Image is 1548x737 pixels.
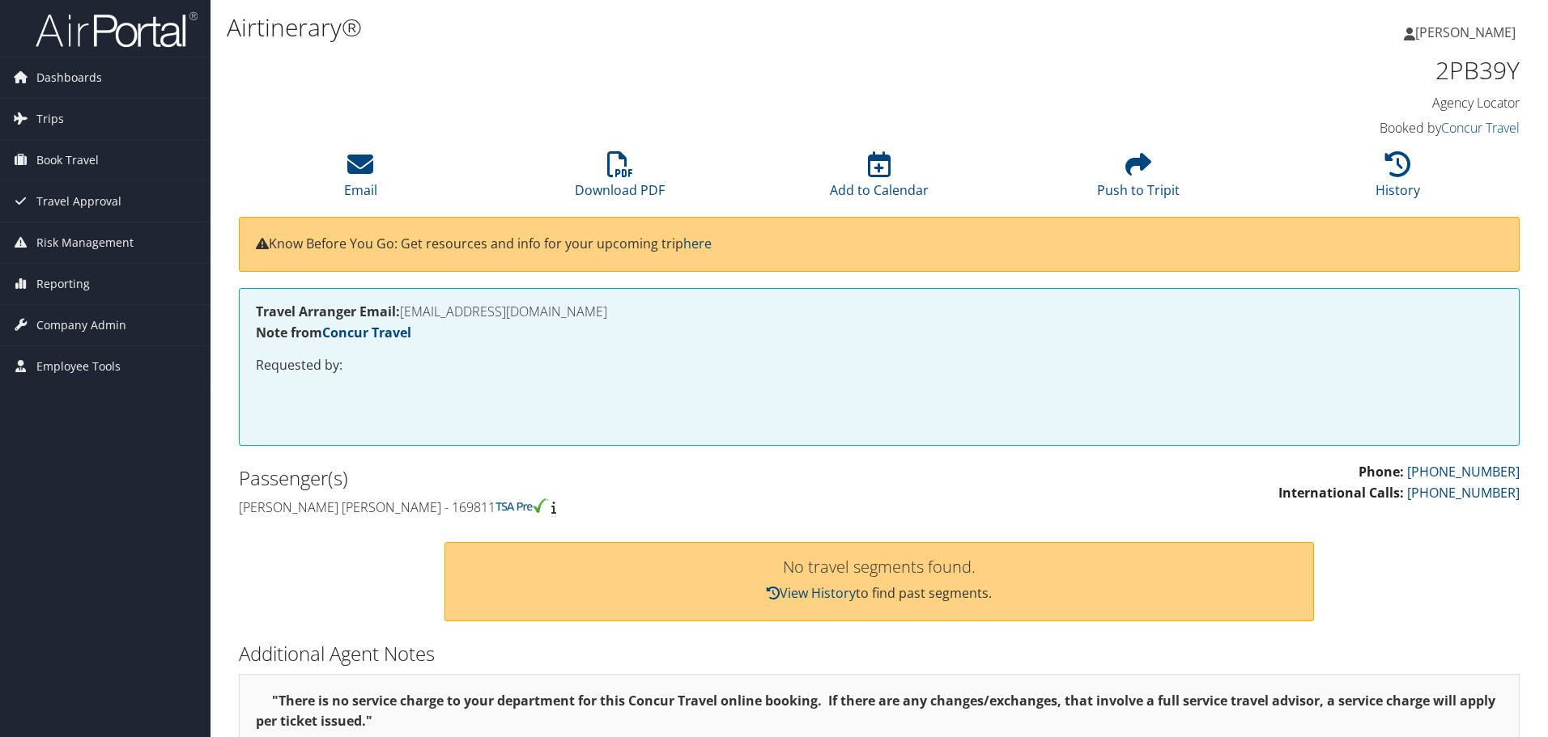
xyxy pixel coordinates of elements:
strong: Phone: [1359,463,1404,481]
span: Book Travel [36,140,99,180]
img: airportal-logo.png [36,11,198,49]
img: tsa-precheck.png [495,498,548,513]
h3: No travel segments found. [461,559,1298,575]
strong: "There is no service charge to your department for this Concur Travel online booking. If there ar... [256,692,1495,731]
span: Dashboards [36,57,102,98]
h2: Additional Agent Notes [239,640,1520,667]
span: Risk Management [36,222,134,263]
p: Requested by: [256,355,1503,376]
a: Email [344,160,377,199]
a: [PHONE_NUMBER] [1407,484,1520,502]
h4: [EMAIL_ADDRESS][DOMAIN_NAME] [256,305,1503,318]
span: Trips [36,99,64,139]
a: Concur Travel [322,324,411,341]
h4: Agency Locator [1218,94,1520,112]
span: Company Admin [36,305,126,345]
a: [PERSON_NAME] [1404,8,1532,57]
a: [PHONE_NUMBER] [1407,463,1520,481]
h4: [PERSON_NAME] [PERSON_NAME] - 169811 [239,498,867,516]
strong: Note from [256,324,411,341]
a: Concur Travel [1441,119,1520,137]
span: Travel Approval [36,181,121,222]
a: History [1376,160,1420,199]
span: [PERSON_NAME] [1415,23,1516,41]
strong: International Calls: [1278,484,1404,502]
strong: Travel Arranger Email: [256,303,400,320]
span: Employee Tools [36,346,121,387]
a: View History [767,584,856,602]
h1: Airtinerary® [227,11,1097,44]
span: Reporting [36,264,90,304]
a: Add to Calendar [830,160,929,199]
h2: Passenger(s) [239,464,867,492]
a: Push to Tripit [1097,160,1180,199]
h4: Booked by [1218,119,1520,137]
a: here [683,235,712,252]
h1: 2PB39Y [1218,53,1520,87]
p: Know Before You Go: Get resources and info for your upcoming trip [256,234,1503,255]
a: Download PDF [575,160,665,199]
p: to find past segments. [461,583,1298,604]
